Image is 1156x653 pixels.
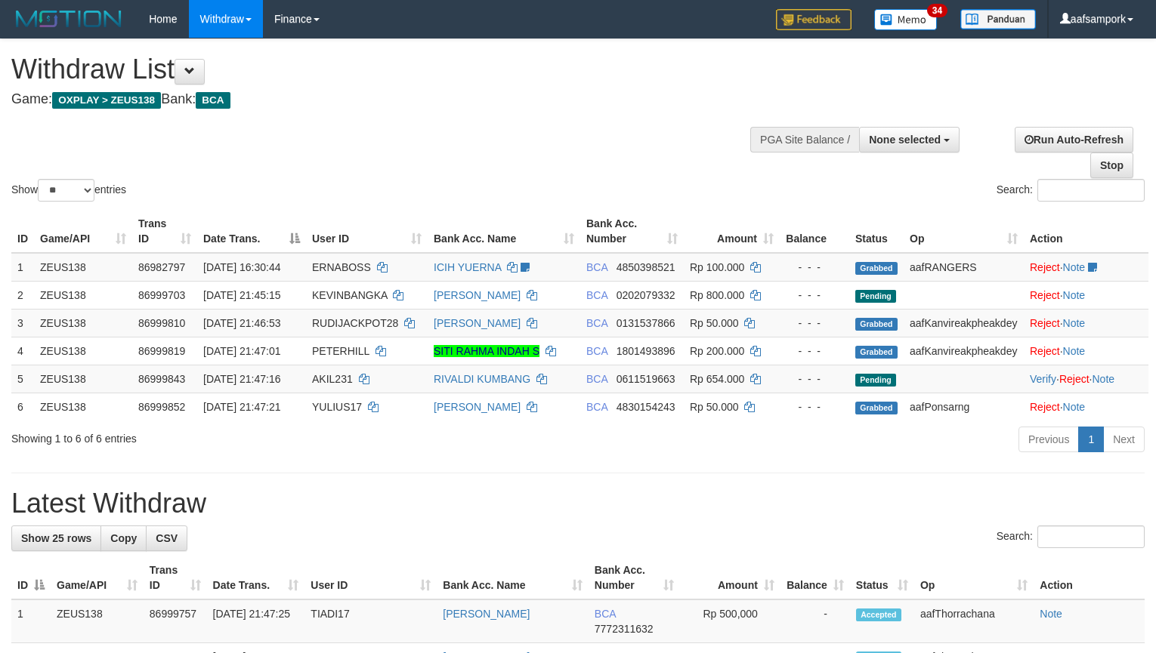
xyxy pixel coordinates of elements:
td: · [1024,393,1148,420]
a: Reject [1030,261,1060,273]
th: Action [1024,210,1148,253]
span: PETERHILL [312,345,369,357]
a: Note [1063,345,1086,357]
td: ZEUS138 [34,281,132,309]
th: Trans ID: activate to sort column ascending [144,556,207,599]
span: [DATE] 21:47:21 [203,401,280,413]
span: Copy [110,532,137,544]
td: - [780,599,850,643]
td: 2 [11,281,34,309]
a: Note [1092,373,1114,385]
td: 3 [11,309,34,337]
th: Date Trans.: activate to sort column ascending [207,556,305,599]
a: 1 [1078,427,1104,452]
span: BCA [586,401,607,413]
td: aafThorrachana [914,599,1034,643]
span: 86999843 [138,373,185,385]
th: Bank Acc. Name: activate to sort column ascending [437,556,589,599]
th: ID: activate to sort column descending [11,556,51,599]
select: Showentries [38,179,94,202]
span: [DATE] 21:47:01 [203,345,280,357]
a: RIVALDI KUMBANG [434,373,530,385]
div: - - - [786,316,843,331]
img: Feedback.jpg [776,9,852,30]
a: Verify [1030,373,1056,385]
th: User ID: activate to sort column ascending [304,556,437,599]
span: Grabbed [855,402,898,414]
span: Rp 50.000 [690,401,739,413]
a: Previous [1018,427,1079,452]
span: None selected [869,134,941,146]
div: PGA Site Balance / [750,127,859,152]
div: - - - [786,371,843,387]
input: Search: [1037,525,1145,548]
span: Copy 0202079332 to clipboard [617,289,675,301]
div: - - - [786,260,843,275]
td: 6 [11,393,34,420]
span: BCA [595,608,616,620]
td: ZEUS138 [34,365,132,393]
span: BCA [196,92,230,109]
label: Show entries [11,179,126,202]
span: [DATE] 21:45:15 [203,289,280,301]
img: panduan.png [960,9,1036,29]
th: Amount: activate to sort column ascending [684,210,780,253]
div: - - - [786,399,843,414]
span: Rp 654.000 [690,373,744,385]
input: Search: [1037,179,1145,202]
td: ZEUS138 [34,309,132,337]
span: Copy 4830154243 to clipboard [617,401,675,413]
td: 1 [11,253,34,282]
h1: Latest Withdraw [11,488,1145,519]
th: Balance: activate to sort column ascending [780,556,850,599]
a: Reject [1030,317,1060,329]
span: BCA [586,261,607,273]
h1: Withdraw List [11,54,756,85]
a: Note [1040,608,1062,620]
th: Date Trans.: activate to sort column descending [197,210,306,253]
div: Showing 1 to 6 of 6 entries [11,425,471,446]
a: Next [1103,427,1145,452]
span: 86999703 [138,289,185,301]
td: · [1024,253,1148,282]
span: AKIL231 [312,373,353,385]
img: Button%20Memo.svg [874,9,938,30]
span: Copy 0611519663 to clipboard [617,373,675,385]
span: 34 [927,4,947,17]
a: Reject [1059,373,1090,385]
a: [PERSON_NAME] [434,317,521,329]
h4: Game: Bank: [11,92,756,107]
span: [DATE] 21:47:16 [203,373,280,385]
a: [PERSON_NAME] [434,401,521,413]
a: ICIH YUERNA [434,261,501,273]
span: Accepted [856,608,901,621]
th: Status: activate to sort column ascending [850,556,914,599]
td: aafKanvireakpheakdey [904,309,1024,337]
span: Rp 800.000 [690,289,744,301]
span: Pending [855,374,896,387]
span: BCA [586,373,607,385]
label: Search: [997,525,1145,548]
td: aafPonsarng [904,393,1024,420]
span: Copy 1801493896 to clipboard [617,345,675,357]
span: Pending [855,290,896,303]
span: Grabbed [855,346,898,359]
span: BCA [586,317,607,329]
span: BCA [586,345,607,357]
a: Run Auto-Refresh [1015,127,1133,152]
a: Note [1063,317,1086,329]
th: Status [849,210,904,253]
span: 86999852 [138,401,185,413]
td: 1 [11,599,51,643]
th: User ID: activate to sort column ascending [306,210,428,253]
td: ZEUS138 [34,337,132,365]
th: ID [11,210,34,253]
td: 86999757 [144,599,207,643]
a: Copy [100,525,147,551]
a: [PERSON_NAME] [443,608,530,620]
th: Amount: activate to sort column ascending [680,556,780,599]
td: aafRANGERS [904,253,1024,282]
span: CSV [156,532,178,544]
span: Copy 4850398521 to clipboard [617,261,675,273]
th: Op: activate to sort column ascending [904,210,1024,253]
